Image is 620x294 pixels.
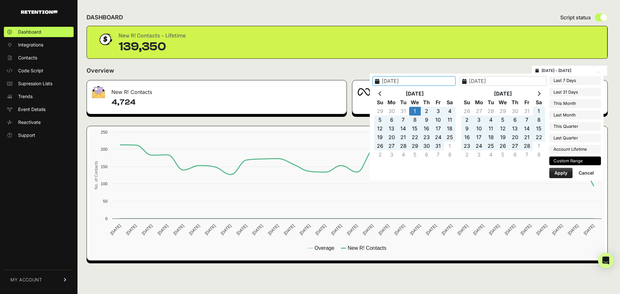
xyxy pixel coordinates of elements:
[533,150,545,159] td: 8
[497,150,509,159] td: 5
[533,98,545,107] th: Sa
[111,97,341,107] h4: 4,724
[461,150,473,159] td: 2
[18,93,33,100] span: Trends
[204,223,217,236] text: [DATE]
[533,107,545,116] td: 1
[398,142,409,150] td: 28
[432,142,444,150] td: 31
[374,142,386,150] td: 26
[4,78,74,89] a: Supression Lists
[485,116,497,124] td: 4
[444,98,456,107] th: Sa
[521,150,533,159] td: 7
[560,14,591,21] span: Script status
[444,124,456,133] td: 18
[461,133,473,142] td: 16
[432,98,444,107] th: Fr
[141,223,153,236] text: [DATE]
[497,98,509,107] th: We
[509,107,521,116] td: 30
[573,168,599,178] button: Cancel
[509,133,521,142] td: 20
[220,223,232,236] text: [DATE]
[432,150,444,159] td: 7
[485,142,497,150] td: 25
[520,223,532,236] text: [DATE]
[386,124,398,133] td: 13
[4,117,74,127] a: Reactivate
[549,168,573,178] button: Apply
[4,104,74,115] a: Event Details
[18,80,52,87] span: Supression Lists
[87,66,114,75] h2: Overview
[18,29,41,35] span: Dashboard
[315,223,327,236] text: [DATE]
[330,223,343,236] text: [DATE]
[461,116,473,124] td: 2
[549,88,601,97] li: Last 31 Days
[18,132,35,138] span: Support
[409,98,421,107] th: We
[549,145,601,154] li: Account Lifetime
[504,223,516,236] text: [DATE]
[549,99,601,108] li: This Month
[421,150,432,159] td: 6
[485,124,497,133] td: 11
[315,245,334,251] text: Overage
[521,133,533,142] td: 21
[473,150,485,159] td: 3
[172,223,185,236] text: [DATE]
[421,116,432,124] td: 9
[97,31,113,47] img: dollar-coin-05c43ed7efb7bc0c12610022525b4bbbb207c7efeef5aecc26f025e68dcafac9.png
[421,133,432,142] td: 23
[393,223,406,236] text: [DATE]
[461,142,473,150] td: 23
[521,116,533,124] td: 7
[473,133,485,142] td: 17
[533,116,545,124] td: 8
[386,89,444,98] th: [DATE]
[101,147,108,152] text: 200
[497,107,509,116] td: 29
[4,91,74,102] a: Trends
[521,98,533,107] th: Fr
[103,199,108,204] text: 50
[386,150,398,159] td: 3
[421,142,432,150] td: 30
[18,106,46,113] span: Event Details
[87,80,346,100] div: New R! Contacts
[497,142,509,150] td: 26
[374,150,386,159] td: 2
[4,53,74,63] a: Contacts
[347,245,386,251] text: New R! Contacts
[421,107,432,116] td: 2
[432,124,444,133] td: 17
[533,133,545,142] td: 22
[497,133,509,142] td: 19
[409,223,422,236] text: [DATE]
[485,150,497,159] td: 4
[444,116,456,124] td: 11
[92,86,105,98] img: fa-envelope-19ae18322b30453b285274b1b8af3d052b27d846a4fbe8435d1a52b978f639a2.png
[374,133,386,142] td: 19
[10,277,42,283] span: MY ACCOUNT
[461,98,473,107] th: Su
[485,133,497,142] td: 18
[473,89,533,98] th: [DATE]
[549,157,601,166] li: Custom Range
[535,223,548,236] text: [DATE]
[583,223,595,236] text: [DATE]
[299,223,311,236] text: [DATE]
[421,98,432,107] th: Th
[357,88,370,96] img: fa-meta-2f981b61bb99beabf952f7030308934f19ce035c18b003e963880cc3fabeebb7.png
[4,270,74,289] a: MY ACCOUNT
[4,66,74,76] a: Code Script
[18,42,43,48] span: Integrations
[235,223,248,236] text: [DATE]
[444,107,456,116] td: 4
[4,27,74,37] a: Dashboard
[4,130,74,140] a: Support
[567,223,580,236] text: [DATE]
[497,116,509,124] td: 5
